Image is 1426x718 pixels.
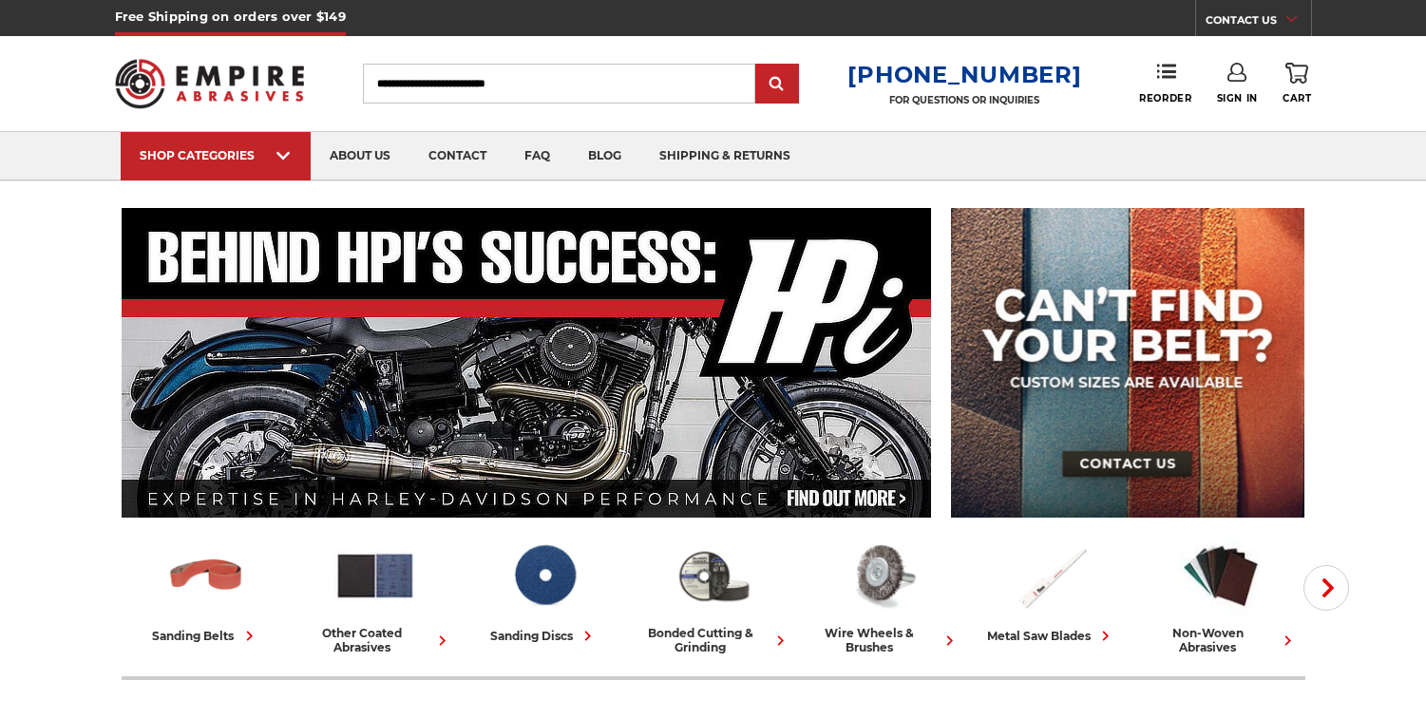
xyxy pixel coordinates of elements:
[637,626,790,654] div: bonded cutting & grinding
[129,535,283,646] a: sanding belts
[298,535,452,654] a: other coated abrasives
[1139,63,1191,104] a: Reorder
[1303,565,1349,611] button: Next
[640,132,809,180] a: shipping & returns
[311,132,409,180] a: about us
[569,132,640,180] a: blog
[505,132,569,180] a: faq
[637,535,790,654] a: bonded cutting & grinding
[847,94,1081,106] p: FOR QUESTIONS OR INQUIRIES
[1283,92,1311,104] span: Cart
[140,148,292,162] div: SHOP CATEGORIES
[806,626,960,654] div: wire wheels & brushes
[503,535,586,616] img: Sanding Discs
[1179,535,1263,616] img: Non-woven Abrasives
[1139,92,1191,104] span: Reorder
[298,626,452,654] div: other coated abrasives
[1144,626,1298,654] div: non-woven abrasives
[672,535,755,616] img: Bonded Cutting & Grinding
[115,47,305,121] img: Empire Abrasives
[1010,535,1093,616] img: Metal Saw Blades
[409,132,505,180] a: contact
[951,208,1304,518] img: promo banner for custom belts.
[847,61,1081,88] a: [PHONE_NUMBER]
[467,535,621,646] a: sanding discs
[841,535,924,616] img: Wire Wheels & Brushes
[333,535,417,616] img: Other Coated Abrasives
[975,535,1129,646] a: metal saw blades
[1217,92,1258,104] span: Sign In
[490,626,598,646] div: sanding discs
[164,535,248,616] img: Sanding Belts
[987,626,1115,646] div: metal saw blades
[153,626,259,646] div: sanding belts
[806,535,960,654] a: wire wheels & brushes
[122,208,932,518] img: Banner for an interview featuring Horsepower Inc who makes Harley performance upgrades featured o...
[1144,535,1298,654] a: non-woven abrasives
[1283,63,1311,104] a: Cart
[1206,9,1311,36] a: CONTACT US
